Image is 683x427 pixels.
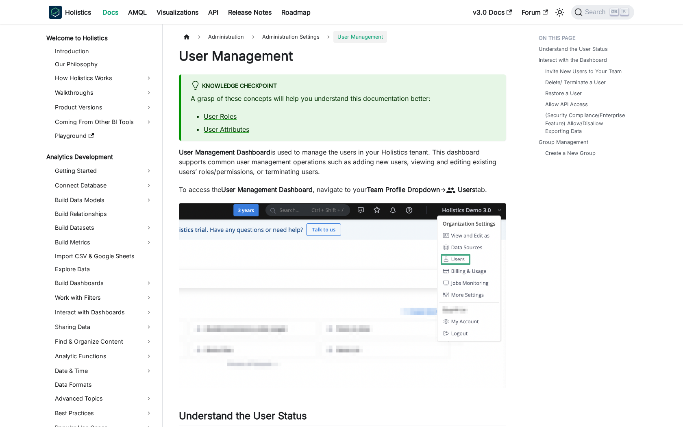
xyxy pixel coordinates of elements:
[52,194,155,207] a: Build Data Models
[49,6,62,19] img: Holistics
[65,7,91,17] b: Holistics
[123,6,152,19] a: AMQL
[179,410,506,425] h2: Understand the User Status
[52,379,155,390] a: Data Formats
[545,78,606,86] a: Delete/ Terminate a User
[203,6,223,19] a: API
[468,6,517,19] a: v3.0 Docs
[204,31,248,43] span: Administration
[52,208,155,220] a: Build Relationships
[179,148,270,156] strong: User Management Dashboard
[545,89,582,97] a: Restore a User
[517,6,553,19] a: Forum
[223,6,276,19] a: Release Notes
[204,112,237,120] a: User Roles
[52,46,155,57] a: Introduction
[458,185,475,194] strong: Users
[52,59,155,70] a: Our Philosophy
[52,101,155,114] a: Product Versions
[545,68,622,75] a: Invite New Users to Your Team
[52,350,155,363] a: Analytic Functions
[52,392,155,405] a: Advanced Topics
[52,407,155,420] a: Best Practices
[52,291,155,304] a: Work with Filters
[52,221,155,234] a: Build Datasets
[367,185,440,194] strong: Team Profile Dropdown
[52,86,155,99] a: Walkthroughs
[539,45,608,53] a: Understand the User Status
[49,6,91,19] a: HolisticsHolistics
[179,31,194,43] a: Home page
[204,125,249,133] a: User Attributes
[52,264,155,275] a: Explore Data
[545,149,596,157] a: Create a New Group
[52,364,155,377] a: Date & Time
[44,33,155,44] a: Welcome to Holistics
[52,115,155,129] a: Coming From Other BI Tools
[539,138,588,146] a: Group Management
[44,151,155,163] a: Analytics Development
[52,320,155,333] a: Sharing Data
[179,185,506,195] p: To access the , navigate to your -> tab.
[52,306,155,319] a: Interact with Dashboards
[52,72,155,85] a: How Holistics Works
[583,9,611,16] span: Search
[52,236,155,249] a: Build Metrics
[41,24,163,427] nav: Docs sidebar
[446,185,456,195] span: people
[276,6,315,19] a: Roadmap
[191,94,496,103] p: A grasp of these concepts will help you understand this documentation better:
[258,31,324,43] span: Administration Settings
[191,81,496,91] div: Knowledge Checkpoint
[333,31,387,43] span: User Management
[179,31,506,43] nav: Breadcrumbs
[179,147,506,176] p: is used to manage the users in your Holistics tenant. This dashboard supports common user managem...
[52,130,155,142] a: Playground
[620,8,629,15] kbd: K
[545,111,626,135] a: (Security Compliance/Enterprise Feature) Allow/Disallow Exporting Data
[539,56,607,64] a: Interact with the Dashboard
[571,5,634,20] button: Search (Ctrl+K)
[98,6,123,19] a: Docs
[221,185,313,194] strong: User Management Dashboard
[52,164,155,177] a: Getting Started
[553,6,566,19] button: Switch between dark and light mode (currently light mode)
[52,335,155,348] a: Find & Organize Content
[52,277,155,290] a: Build Dashboards
[152,6,203,19] a: Visualizations
[52,179,155,192] a: Connect Database
[52,251,155,262] a: Import CSV & Google Sheets
[179,48,506,64] h1: User Management
[545,100,588,108] a: Allow API Access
